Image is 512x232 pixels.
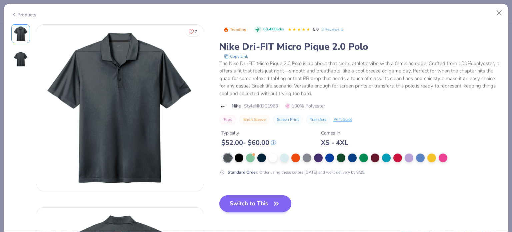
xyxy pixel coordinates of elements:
[11,11,36,18] div: Products
[228,170,258,175] strong: Standard Order :
[13,51,29,67] img: Back
[221,130,276,137] div: Typically
[244,102,278,109] span: Style NKDC1963
[219,115,236,124] button: Tops
[285,102,325,109] span: 100% Polyester
[219,60,501,97] div: The Nike Dri-FIT Micro Pique 2.0 Polo is all about that sleek, athletic vibe with a feminine edge...
[306,115,330,124] button: Transfers
[223,27,229,32] img: Trending sort
[195,30,197,33] span: 7
[221,139,276,147] div: $ 52.00 - $ 60.00
[186,27,200,36] button: Like
[219,104,228,109] img: brand logo
[321,139,348,147] div: XS - 4XL
[263,27,284,32] span: 68.4K Clicks
[493,7,506,19] button: Close
[37,25,203,191] img: Front
[228,169,365,175] div: Order using these colors [DATE] and we’ll delivery by 8/25.
[239,115,270,124] button: Short Sleeve
[219,40,501,53] div: Nike Dri-FIT Micro Pique 2.0 Polo
[220,25,250,34] button: Badge Button
[321,130,348,137] div: Comes In
[13,26,29,42] img: Front
[334,117,352,123] div: Print Guide
[273,115,303,124] button: Screen Print
[232,102,241,109] span: Nike
[219,195,292,212] button: Switch to This
[313,27,319,32] span: 5.0
[321,26,344,32] a: 3 Reviews
[222,53,250,60] button: copy to clipboard
[230,28,246,31] span: Trending
[288,24,310,35] div: 5.0 Stars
